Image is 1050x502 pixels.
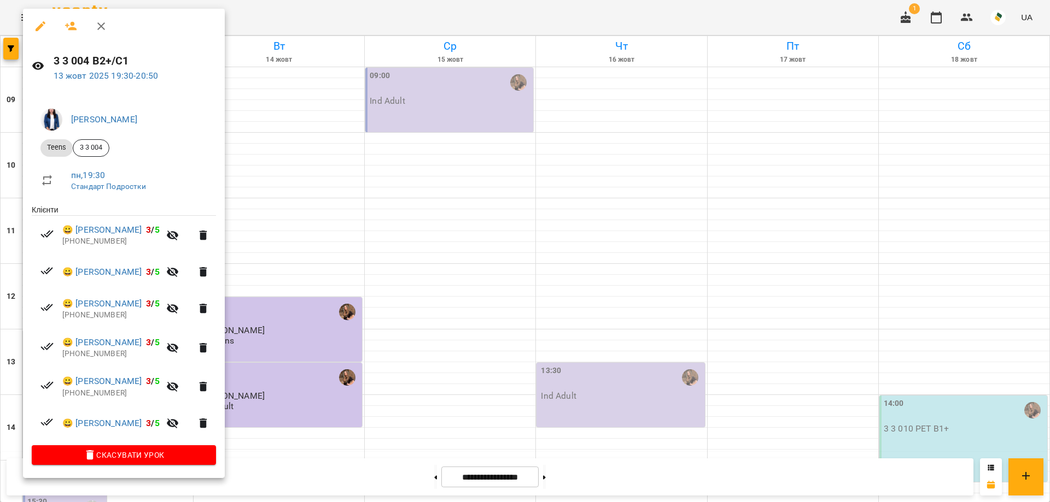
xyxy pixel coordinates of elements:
span: Teens [40,143,73,152]
span: 3 [146,337,151,347]
span: 3 [146,298,151,309]
a: 😀 [PERSON_NAME] [62,223,142,237]
a: 😀 [PERSON_NAME] [62,336,142,349]
span: Скасувати Урок [40,448,207,462]
img: 999337d580065a8e976397993d0f31d8.jpeg [40,109,62,131]
a: 13 жовт 2025 19:30-20:50 [54,70,159,81]
div: 3 3 004 [73,139,109,157]
span: 5 [155,418,160,428]
p: [PHONE_NUMBER] [62,236,160,247]
span: 5 [155,298,160,309]
svg: Візит сплачено [40,301,54,314]
span: 3 [146,418,151,428]
svg: Візит сплачено [40,264,54,277]
b: / [146,225,159,235]
b: / [146,376,159,386]
span: 5 [155,225,160,235]
a: пн , 19:30 [71,170,105,180]
span: 5 [155,337,160,347]
span: 3 3 004 [73,143,109,152]
span: 5 [155,267,160,277]
p: [PHONE_NUMBER] [62,349,160,359]
svg: Візит сплачено [40,379,54,392]
h6: 3 3 004 B2+/C1 [54,52,217,69]
a: [PERSON_NAME] [71,114,137,125]
b: / [146,298,159,309]
a: Стандарт Подростки [71,182,146,191]
svg: Візит сплачено [40,340,54,353]
span: 5 [155,376,160,386]
p: [PHONE_NUMBER] [62,388,160,399]
svg: Візит сплачено [40,227,54,240]
a: 😀 [PERSON_NAME] [62,297,142,310]
a: 😀 [PERSON_NAME] [62,417,142,430]
svg: Візит сплачено [40,416,54,429]
b: / [146,418,159,428]
a: 😀 [PERSON_NAME] [62,265,142,279]
b: / [146,337,159,347]
b: / [146,267,159,277]
span: 3 [146,376,151,386]
p: [PHONE_NUMBER] [62,310,160,321]
button: Скасувати Урок [32,445,216,465]
span: 3 [146,225,151,235]
a: 😀 [PERSON_NAME] [62,375,142,388]
span: 3 [146,267,151,277]
ul: Клієнти [32,204,216,445]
